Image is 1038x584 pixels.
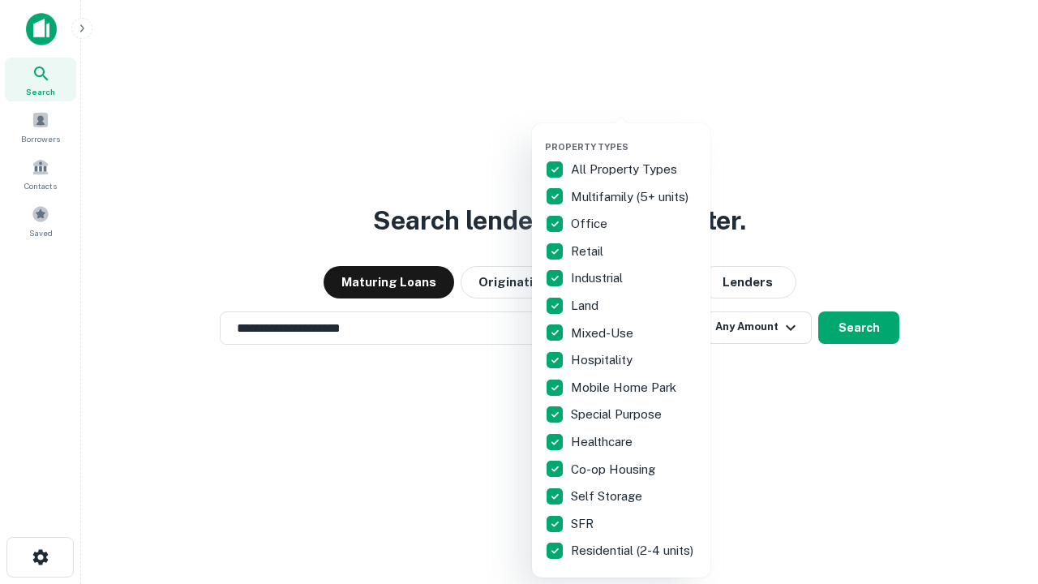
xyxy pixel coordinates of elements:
p: Multifamily (5+ units) [571,187,692,207]
p: Retail [571,242,607,261]
p: Healthcare [571,432,636,452]
p: SFR [571,514,597,534]
span: Property Types [545,142,628,152]
iframe: Chat Widget [957,454,1038,532]
p: Self Storage [571,487,646,506]
p: Industrial [571,268,626,288]
p: Mixed-Use [571,324,637,343]
p: Residential (2-4 units) [571,541,697,560]
p: Land [571,296,602,316]
p: Hospitality [571,350,636,370]
p: Office [571,214,611,234]
p: Mobile Home Park [571,378,680,397]
p: All Property Types [571,160,680,179]
p: Co-op Housing [571,460,658,479]
p: Special Purpose [571,405,665,424]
